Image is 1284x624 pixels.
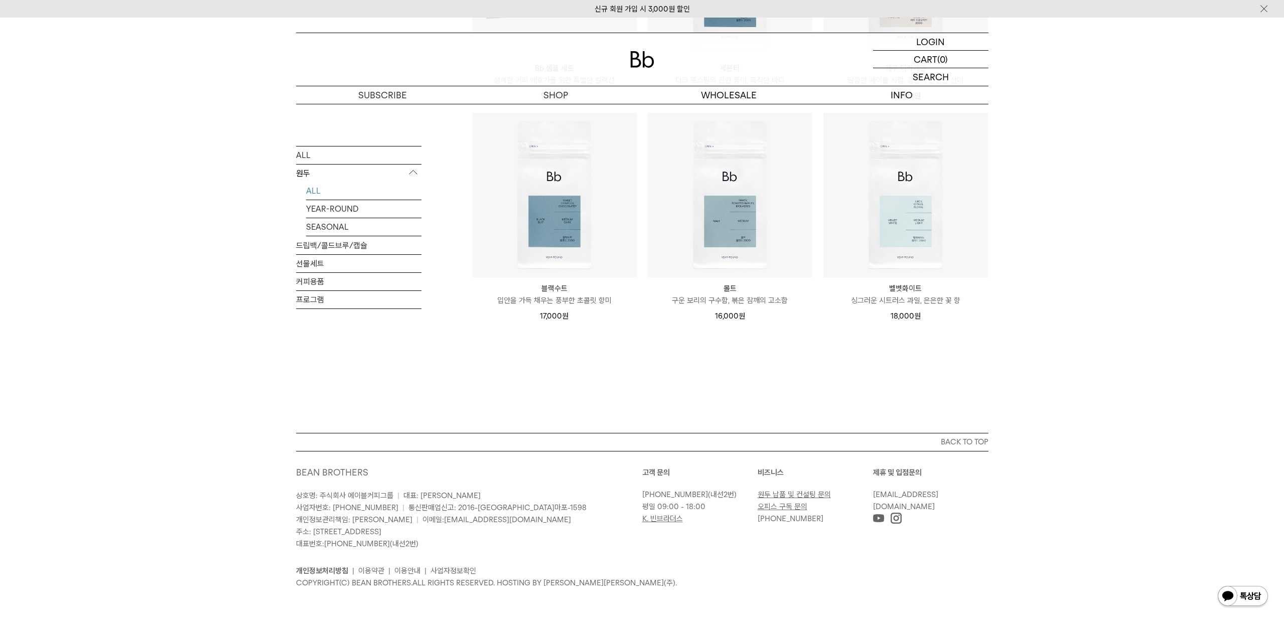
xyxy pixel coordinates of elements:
[648,282,812,306] a: 몰트 구운 보리의 구수함, 볶은 참깨의 고소함
[823,282,988,294] p: 벨벳화이트
[296,527,381,536] span: 주소: [STREET_ADDRESS]
[873,33,988,51] a: LOGIN
[648,282,812,294] p: 몰트
[739,311,745,321] span: 원
[296,577,988,589] p: COPYRIGHT(C) BEAN BROTHERS. ALL RIGHTS RESERVED. HOSTING BY [PERSON_NAME][PERSON_NAME](주).
[715,311,745,321] span: 16,000
[306,182,421,199] a: ALL
[873,51,988,68] a: CART (0)
[562,311,568,321] span: 원
[388,565,390,577] li: |
[296,433,988,451] button: BACK TO TOP
[648,113,812,277] img: 몰트
[296,236,421,254] a: 드립백/콜드브루/캡슐
[472,282,637,306] a: 블랙수트 입안을 가득 채우는 풍부한 초콜릿 향미
[815,86,988,104] p: INFO
[758,514,823,523] a: [PHONE_NUMBER]
[873,490,938,511] a: [EMAIL_ADDRESS][DOMAIN_NAME]
[823,282,988,306] a: 벨벳화이트 싱그러운 시트러스 과일, 은은한 꽃 향
[402,503,404,512] span: |
[296,164,421,182] p: 원두
[758,502,807,511] a: 오피스 구독 문의
[469,86,642,104] a: SHOP
[642,490,708,499] a: [PHONE_NUMBER]
[472,282,637,294] p: 블랙수트
[296,491,393,500] span: 상호명: 주식회사 에이블커피그룹
[472,113,637,277] img: 블랙수트
[891,311,921,321] span: 18,000
[642,514,683,523] a: K. 빈브라더스
[1217,585,1269,609] img: 카카오톡 채널 1:1 채팅 버튼
[394,566,420,575] a: 이용안내
[306,218,421,235] a: SEASONAL
[403,491,481,500] span: 대표: [PERSON_NAME]
[296,272,421,290] a: 커피용품
[296,539,418,548] span: 대표번호: (내선2번)
[431,566,476,575] a: 사업자정보확인
[296,515,412,524] span: 개인정보관리책임: [PERSON_NAME]
[642,466,758,479] p: 고객 문의
[324,539,390,548] a: [PHONE_NUMBER]
[630,51,654,68] img: 로고
[296,146,421,164] a: ALL
[758,466,873,479] p: 비즈니스
[422,515,571,524] span: 이메일:
[823,113,988,277] img: 벨벳화이트
[916,33,945,50] p: LOGIN
[914,51,937,68] p: CART
[352,565,354,577] li: |
[397,491,399,500] span: |
[648,294,812,306] p: 구운 보리의 구수함, 볶은 참깨의 고소함
[472,294,637,306] p: 입안을 가득 채우는 풍부한 초콜릿 향미
[296,254,421,272] a: 선물세트
[937,51,948,68] p: (0)
[306,200,421,217] a: YEAR-ROUND
[914,311,921,321] span: 원
[424,565,426,577] li: |
[758,490,831,499] a: 원두 납품 및 컨설팅 문의
[595,5,690,14] a: 신규 회원 가입 시 3,000원 할인
[408,503,587,512] span: 통신판매업신고: 2016-[GEOGRAPHIC_DATA]마포-1598
[642,86,815,104] p: WHOLESALE
[823,294,988,306] p: 싱그러운 시트러스 과일, 은은한 꽃 향
[358,566,384,575] a: 이용약관
[296,467,368,478] a: BEAN BROTHERS
[296,290,421,308] a: 프로그램
[642,489,753,501] p: (내선2번)
[540,311,568,321] span: 17,000
[444,515,571,524] a: [EMAIL_ADDRESS][DOMAIN_NAME]
[296,86,469,104] a: SUBSCRIBE
[913,68,949,86] p: SEARCH
[296,566,348,575] a: 개인정보처리방침
[873,466,988,479] p: 제휴 및 입점문의
[416,515,418,524] span: |
[296,503,398,512] span: 사업자번호: [PHONE_NUMBER]
[642,501,753,513] p: 평일 09:00 - 18:00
